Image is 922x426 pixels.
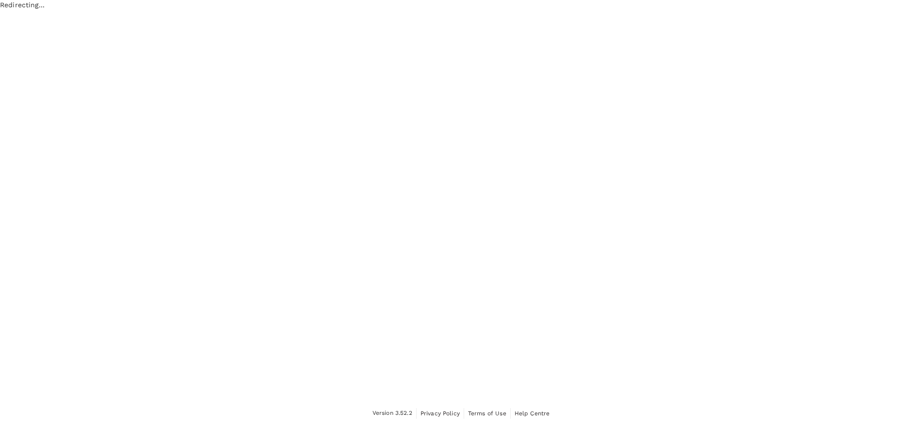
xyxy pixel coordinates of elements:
a: Help Centre [515,408,550,419]
a: Terms of Use [468,408,506,419]
a: Privacy Policy [421,408,460,419]
span: Help Centre [515,410,550,417]
span: Terms of Use [468,410,506,417]
span: Privacy Policy [421,410,460,417]
span: Version 3.52.2 [372,409,412,418]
